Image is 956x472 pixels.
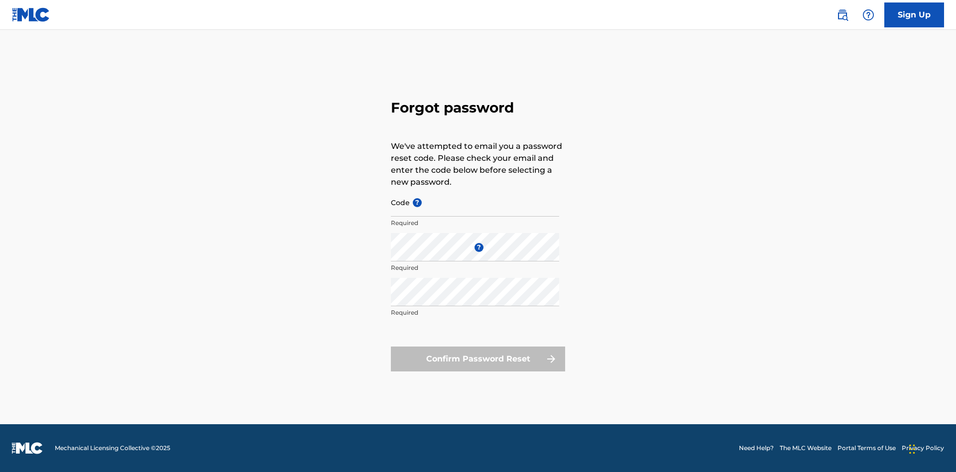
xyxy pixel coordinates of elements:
img: search [836,9,848,21]
a: Public Search [833,5,852,25]
span: ? [413,198,422,207]
a: Sign Up [884,2,944,27]
iframe: Chat Widget [906,424,956,472]
img: help [862,9,874,21]
a: The MLC Website [780,444,832,453]
a: Portal Terms of Use [837,444,896,453]
div: Help [858,5,878,25]
p: Required [391,263,559,272]
span: ? [475,243,483,252]
p: Required [391,308,559,317]
img: MLC Logo [12,7,50,22]
div: Drag [909,434,915,464]
span: Mechanical Licensing Collective © 2025 [55,444,170,453]
a: Need Help? [739,444,774,453]
img: logo [12,442,43,454]
p: We've attempted to email you a password reset code. Please check your email and enter the code be... [391,140,565,188]
p: Required [391,219,559,228]
a: Privacy Policy [902,444,944,453]
h3: Forgot password [391,99,565,117]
